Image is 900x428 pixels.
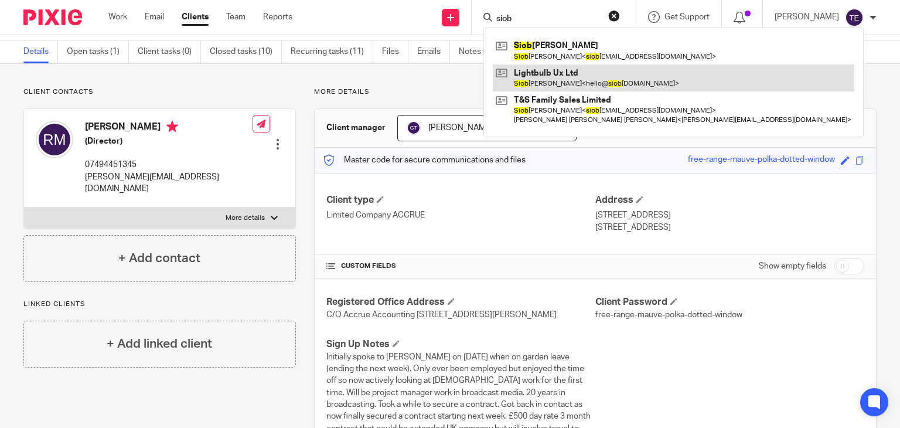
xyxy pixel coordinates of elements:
[85,135,253,147] h5: (Director)
[595,311,742,319] span: free-range-mauve-polka-dotted-window
[36,121,73,158] img: svg%3E
[407,121,421,135] img: svg%3E
[382,40,408,63] a: Files
[291,40,373,63] a: Recurring tasks (11)
[67,40,129,63] a: Open tasks (1)
[428,124,493,132] span: [PERSON_NAME]
[23,87,296,97] p: Client contacts
[23,40,58,63] a: Details
[107,335,212,353] h4: + Add linked client
[23,9,82,25] img: Pixie
[688,154,835,167] div: free-range-mauve-polka-dotted-window
[85,121,253,135] h4: [PERSON_NAME]
[417,40,450,63] a: Emails
[108,11,127,23] a: Work
[323,154,526,166] p: Master code for secure communications and files
[595,194,864,206] h4: Address
[326,338,595,351] h4: Sign Up Notes
[118,249,200,267] h4: + Add contact
[23,300,296,309] p: Linked clients
[326,122,386,134] h3: Client manager
[263,11,292,23] a: Reports
[226,213,265,223] p: More details
[845,8,864,27] img: svg%3E
[495,14,601,25] input: Search
[145,11,164,23] a: Email
[85,159,253,171] p: 07494451345
[226,11,246,23] a: Team
[326,261,595,271] h4: CUSTOM FIELDS
[138,40,201,63] a: Client tasks (0)
[182,11,209,23] a: Clients
[210,40,282,63] a: Closed tasks (10)
[166,121,178,133] i: Primary
[595,222,864,233] p: [STREET_ADDRESS]
[608,10,620,22] button: Clear
[326,296,595,308] h4: Registered Office Address
[759,260,826,272] label: Show empty fields
[326,194,595,206] h4: Client type
[595,296,864,308] h4: Client Password
[459,40,502,63] a: Notes (4)
[775,11,839,23] p: [PERSON_NAME]
[326,311,557,319] span: C/O Accrue Accounting [STREET_ADDRESS][PERSON_NAME]
[326,209,595,221] p: Limited Company ACCRUE
[664,13,710,21] span: Get Support
[85,171,253,195] p: [PERSON_NAME][EMAIL_ADDRESS][DOMAIN_NAME]
[314,87,877,97] p: More details
[595,209,864,221] p: [STREET_ADDRESS]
